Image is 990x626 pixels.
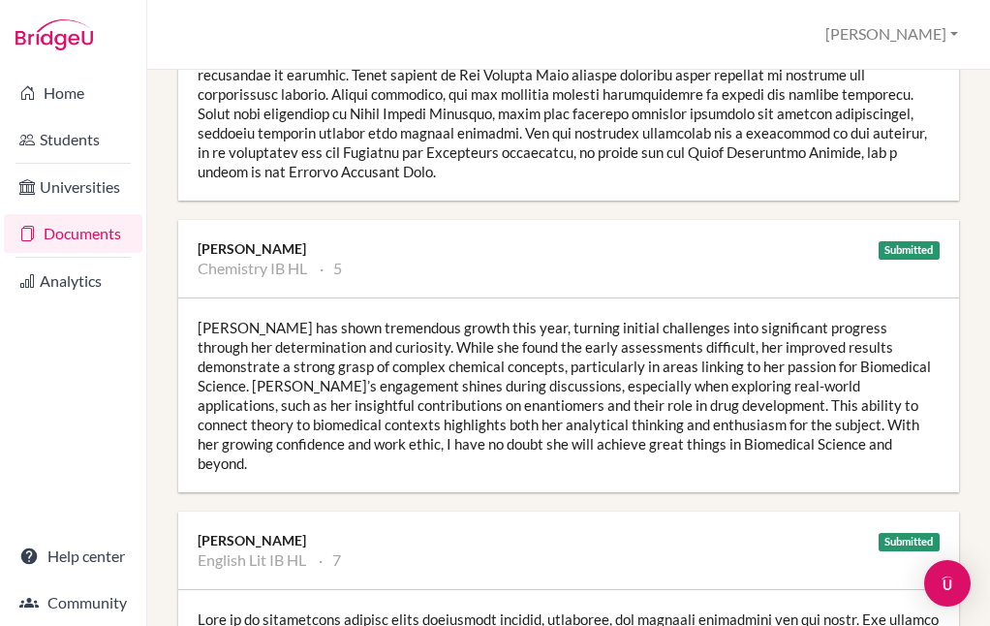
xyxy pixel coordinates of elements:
div: [PERSON_NAME] [198,239,940,259]
div: Submitted [879,533,941,551]
a: Documents [4,214,142,253]
img: Bridge-U [15,19,93,50]
button: [PERSON_NAME] [817,16,967,52]
li: 7 [319,550,341,570]
a: Universities [4,168,142,206]
a: Help center [4,537,142,576]
li: Chemistry IB HL [198,259,307,278]
a: Students [4,120,142,159]
div: Open Intercom Messenger [924,560,971,607]
a: Analytics [4,262,142,300]
div: Submitted [879,241,941,260]
a: Community [4,583,142,622]
li: English Lit IB HL [198,550,306,570]
div: [PERSON_NAME] [198,531,940,550]
li: 5 [320,259,342,278]
a: Home [4,74,142,112]
div: [PERSON_NAME] has shown tremendous growth this year, turning initial challenges into significant ... [178,298,959,492]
